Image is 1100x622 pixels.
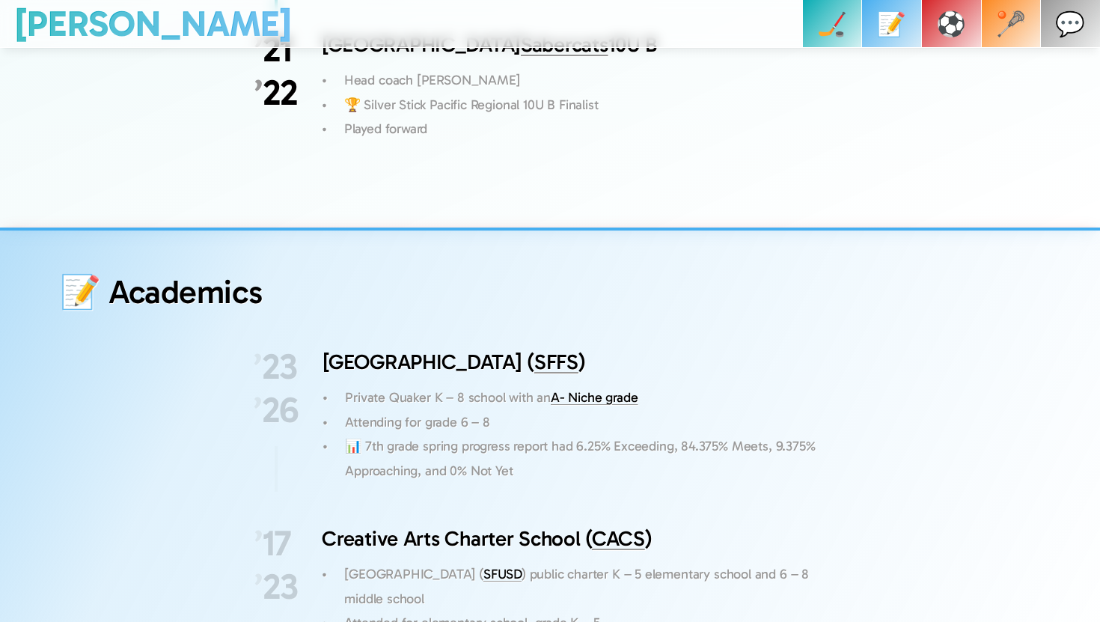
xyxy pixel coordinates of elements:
[534,350,578,374] a: SFFS
[263,28,293,70] span: 21
[551,389,638,406] a: A- Niche grade
[345,410,846,434] p: Attending for grade 6 – 8
[345,385,846,409] p: Private Quaker K – 8 school with an
[261,388,299,431] span: 26
[345,434,846,483] p: 📊 7th grade spring progress report had 6.25% Exceeding, 84.375% Meets, 9.375% Approaching, and 0%...
[344,117,846,141] p: Played forward
[263,71,298,114] span: 22
[254,388,262,431] span: ’
[254,28,263,70] span: ’
[254,522,263,564] span: ’
[344,68,846,92] p: Head coach [PERSON_NAME]
[254,565,263,608] span: ’
[262,565,298,608] span: 23
[262,522,291,564] span: 17
[322,524,846,553] h3: Creative Arts Charter School ( )
[344,93,846,117] p: 🏆 Silver Stick Pacific Regional 10U B Finalist
[60,272,262,312] h1: 📝 Academics
[323,347,846,376] h3: [GEOGRAPHIC_DATA] ( )
[15,2,292,45] a: [PERSON_NAME]
[592,526,645,551] a: CACS
[483,566,522,582] a: SFUSD
[254,345,262,388] span: ’
[344,562,846,611] p: [GEOGRAPHIC_DATA] ( ) public charter K – 5 elementary school and 6 – 8 middle school
[254,71,263,114] span: ’
[261,345,297,388] span: 23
